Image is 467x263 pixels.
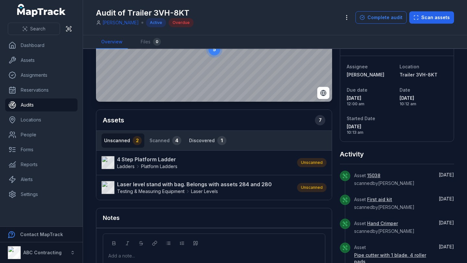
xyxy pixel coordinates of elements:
[169,18,194,27] div: Overdue
[30,26,45,32] span: Search
[355,11,407,24] button: Complete audit
[347,72,394,78] a: [PERSON_NAME]
[400,95,447,101] span: [DATE]
[354,197,414,210] span: Asset scanned by [PERSON_NAME]
[347,123,394,135] time: 29/08/2025, 10:13:40 am
[17,4,66,17] a: MapTrack
[347,101,394,107] span: 12:00 am
[297,183,327,192] div: Unscanned
[439,172,454,177] span: [DATE]
[117,188,185,195] span: Testing & Measuring Equipment
[102,180,291,195] a: Laser level stand with bag. Belongs with assets 284 and 280Testing & Measuring EquipmentLaser Levels
[191,188,218,195] span: Laser Levels
[409,11,454,24] button: Scan assets
[103,213,120,223] h3: Notes
[146,18,166,27] div: Active
[439,172,454,177] time: 29/08/2025, 10:14:16 am
[213,47,216,52] text: 5
[439,220,454,225] time: 29/08/2025, 10:14:06 am
[117,155,177,163] strong: 4 Step Platform Ladder
[5,158,78,171] a: Reports
[5,39,78,52] a: Dashboard
[347,95,394,107] time: 31/08/2025, 12:00:00 am
[347,95,394,101] span: [DATE]
[347,130,394,135] span: 10:13 am
[439,220,454,225] span: [DATE]
[8,23,60,35] button: Search
[354,173,414,186] span: Asset scanned by [PERSON_NAME]
[347,64,368,69] span: Assignee
[20,232,63,237] strong: Contact MapTrack
[400,72,437,77] span: Trailer 3VH-8KT
[5,128,78,141] a: People
[400,101,447,107] span: 10:12 am
[340,150,364,159] h2: Activity
[400,95,447,107] time: 29/08/2025, 10:12:12 am
[439,244,454,249] time: 29/08/2025, 10:14:01 am
[439,196,454,201] time: 29/08/2025, 10:14:07 am
[136,35,166,49] a: Files0
[354,221,414,234] span: Asset scanned by [PERSON_NAME]
[347,87,367,93] span: Due date
[5,84,78,97] a: Reservations
[367,196,392,203] a: First aid kit
[102,133,144,148] button: Unscanned2
[23,250,62,255] strong: ABC Contracting
[367,220,398,227] a: Hand Crimper
[5,173,78,186] a: Alerts
[117,180,272,188] strong: Laser level stand with bag. Belongs with assets 284 and 280
[5,188,78,201] a: Settings
[439,196,454,201] span: [DATE]
[96,35,128,49] a: Overview
[217,136,226,145] div: 1
[5,69,78,82] a: Assignments
[400,64,419,69] span: Location
[133,136,142,145] div: 2
[347,123,394,130] span: [DATE]
[141,163,177,170] span: Platform Ladders
[117,163,135,170] span: Ladders
[147,133,184,148] button: Scanned4
[186,133,229,148] button: Discovered1
[102,19,139,26] a: [PERSON_NAME]
[347,116,375,121] span: Started Date
[5,113,78,126] a: Locations
[297,158,327,167] div: Unscanned
[315,115,325,125] div: 7
[5,143,78,156] a: Forms
[5,98,78,111] a: Audits
[102,155,291,170] a: 4 Step Platform LadderLaddersPlatform Ladders
[153,38,161,46] div: 0
[400,72,447,78] a: Trailer 3VH-8KT
[96,8,194,18] h1: Audit of Trailer 3VH-8KT
[400,87,410,93] span: Date
[367,172,380,179] a: 15038
[317,87,329,99] button: Switch to Satellite View
[439,244,454,249] span: [DATE]
[103,115,325,125] h2: Assets
[5,54,78,67] a: Assets
[172,136,181,145] div: 4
